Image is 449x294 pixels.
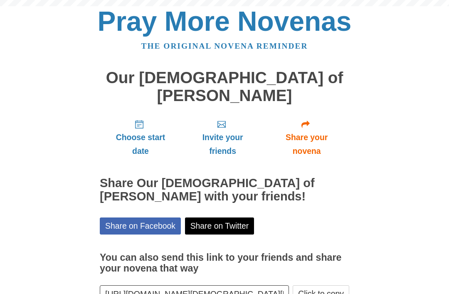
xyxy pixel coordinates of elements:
a: Share your novena [264,113,349,162]
a: Invite your friends [181,113,264,162]
h2: Share Our [DEMOGRAPHIC_DATA] of [PERSON_NAME] with your friends! [100,177,349,203]
a: Choose start date [100,113,181,162]
h3: You can also send this link to your friends and share your novena that way [100,252,349,274]
a: Pray More Novenas [98,6,352,37]
a: Share on Facebook [100,217,181,235]
a: The original novena reminder [141,42,308,50]
span: Share your novena [272,131,341,158]
h1: Our [DEMOGRAPHIC_DATA] of [PERSON_NAME] [100,69,349,104]
a: Share on Twitter [185,217,254,235]
span: Choose start date [108,131,173,158]
span: Invite your friends [190,131,256,158]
